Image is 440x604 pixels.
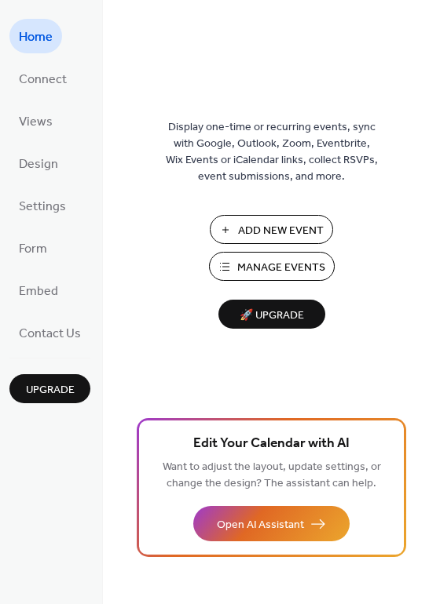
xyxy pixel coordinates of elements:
button: Upgrade [9,374,90,403]
span: Display one-time or recurring events, sync with Google, Outlook, Zoom, Eventbrite, Wix Events or ... [166,119,378,185]
span: Want to adjust the layout, update settings, or change the design? The assistant can help. [163,457,381,494]
a: Home [9,19,62,53]
button: 🚀 Upgrade [218,300,325,329]
span: Views [19,110,53,135]
span: Design [19,152,58,177]
span: Upgrade [26,382,75,398]
span: Settings [19,195,66,220]
a: Settings [9,188,75,223]
span: Embed [19,279,58,304]
span: Edit Your Calendar with AI [193,433,350,455]
a: Contact Us [9,315,90,350]
span: Add New Event [238,223,324,239]
span: 🚀 Upgrade [228,305,316,326]
span: Connect [19,67,67,93]
span: Manage Events [237,260,325,276]
a: Views [9,104,62,138]
span: Open AI Assistant [217,517,304,533]
button: Add New Event [210,215,333,244]
a: Form [9,231,57,265]
a: Embed [9,273,68,307]
a: Design [9,146,68,180]
button: Manage Events [209,252,335,281]
button: Open AI Assistant [193,506,350,541]
span: Home [19,25,53,50]
a: Connect [9,61,76,96]
span: Contact Us [19,322,81,347]
span: Form [19,237,47,262]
